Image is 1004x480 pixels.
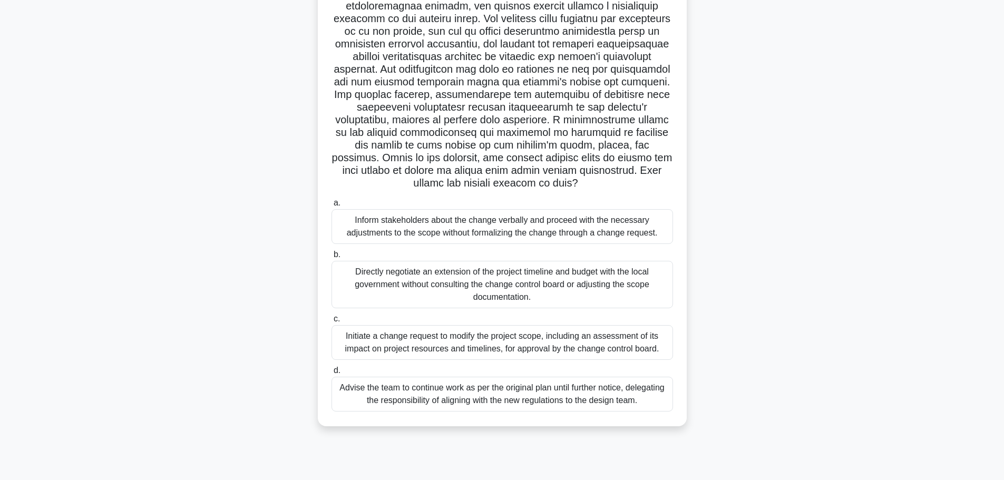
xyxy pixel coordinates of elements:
div: Initiate a change request to modify the project scope, including an assessment of its impact on p... [332,325,673,360]
span: d. [334,366,340,375]
span: c. [334,314,340,323]
span: a. [334,198,340,207]
div: Directly negotiate an extension of the project timeline and budget with the local government with... [332,261,673,308]
div: Inform stakeholders about the change verbally and proceed with the necessary adjustments to the s... [332,209,673,244]
div: Advise the team to continue work as per the original plan until further notice, delegating the re... [332,377,673,412]
span: b. [334,250,340,259]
